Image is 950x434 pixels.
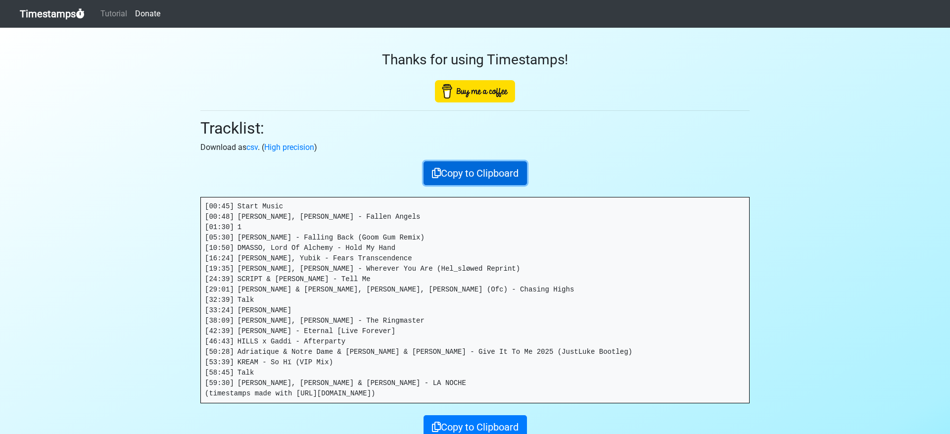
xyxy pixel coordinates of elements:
pre: [00:45] Start Music [00:48] [PERSON_NAME], [PERSON_NAME] - Fallen Angels [01:30] 1 [05:30] [PERSO... [201,197,749,403]
a: High precision [264,143,314,152]
h2: Tracklist: [200,119,750,138]
p: Download as . ( ) [200,142,750,153]
h3: Thanks for using Timestamps! [200,51,750,68]
a: Tutorial [96,4,131,24]
a: Donate [131,4,164,24]
a: Timestamps [20,4,85,24]
a: csv [246,143,258,152]
button: Copy to Clipboard [424,161,527,185]
img: Buy Me A Coffee [435,80,515,102]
